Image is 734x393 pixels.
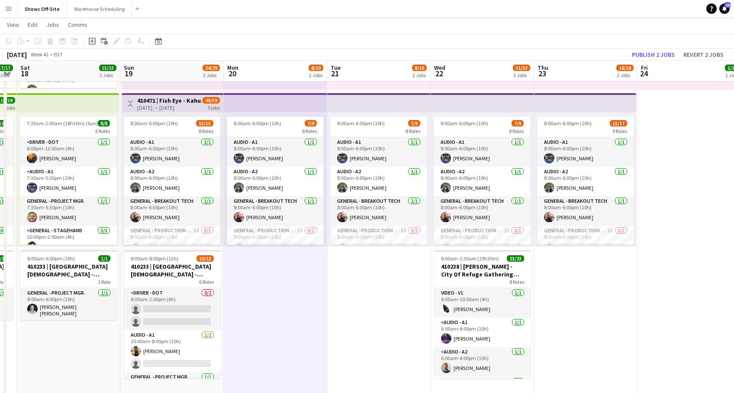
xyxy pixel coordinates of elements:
[227,196,324,226] app-card-role: General - Breakout Tech1/18:00am-6:00pm (10h)[PERSON_NAME]
[612,128,627,134] span: 9 Roles
[122,68,134,78] span: 19
[20,263,117,278] h3: 410233 | [GEOGRAPHIC_DATA][DEMOGRAPHIC_DATA] - Frequency Camp FFA 2025
[434,117,531,245] app-job-card: 8:00am-6:00pm (10h)7/98 RolesAudio - A11/18:00am-6:00pm (10h)[PERSON_NAME]Audio - A21/18:00am-6:0...
[434,167,531,196] app-card-role: Audio - A21/18:00am-6:00pm (10h)[PERSON_NAME]
[67,0,132,17] button: Warehouse Scheduling
[20,64,30,71] span: Sat
[434,347,531,377] app-card-role: Audio - A21/16:00am-4:00pm (10h)[PERSON_NAME]
[309,72,323,78] div: 2 Jobs
[330,137,427,167] app-card-role: Audio - A11/18:00am-6:00pm (10h)[PERSON_NAME]
[331,64,341,71] span: Tue
[406,128,420,134] span: 8 Roles
[203,97,220,104] span: 49/59
[123,226,220,255] app-card-role: General - Production Mgr.3I0/18:00am-6:00pm (10h)
[130,120,178,127] span: 8:00am-6:00pm (10h)
[99,65,116,71] span: 15/15
[3,19,23,30] a: View
[20,137,117,167] app-card-role: Driver - DOT1/18:00pm-12:00am (4h)[PERSON_NAME]
[20,117,117,245] app-job-card: 7:30am-2:00am (18h30m) (Sun)8/86 RolesDriver - DOT1/18:00pm-12:00am (4h)[PERSON_NAME]Audio - A11/...
[337,120,385,127] span: 8:00am-6:00pm (10h)
[203,72,219,78] div: 3 Jobs
[20,226,117,318] app-card-role: General - Stagehand3/310:00pm-2:00am (4h)Lovaughn Sample
[434,288,531,318] app-card-role: Video - V11/16:00am-10:00am (4h)[PERSON_NAME]
[537,196,634,226] app-card-role: General - Breakout Tech1/18:00am-6:00pm (10h)[PERSON_NAME]
[412,65,427,71] span: 8/10
[302,128,317,134] span: 8 Roles
[199,279,214,285] span: 6 Roles
[412,72,426,78] div: 2 Jobs
[537,167,634,196] app-card-role: Audio - A21/18:00am-6:00pm (10h)[PERSON_NAME]
[7,21,19,29] span: View
[227,117,324,245] div: 8:00am-6:00pm (10h)7/98 RolesAudio - A11/18:00am-6:00pm (10h)[PERSON_NAME]Audio - A21/18:00am-6:0...
[123,137,220,167] app-card-role: Audio - A11/18:00am-6:00pm (10h)[PERSON_NAME]
[509,128,524,134] span: 8 Roles
[196,255,214,262] span: 10/13
[719,3,730,14] a: 28
[434,196,531,226] app-card-role: General - Breakout Tech1/18:00am-6:00pm (10h)[PERSON_NAME]
[123,117,220,245] app-job-card: 8:00am-6:00pm (10h)13/158 RolesAudio - A11/18:00am-6:00pm (10h)[PERSON_NAME]Audio - A21/18:00am-6...
[641,64,648,71] span: Fri
[124,288,221,330] app-card-role: Driver - DOT0/28:00am-2:00pm (6h)
[203,65,220,71] span: 24/29
[234,120,281,127] span: 8:00am-6:00pm (10h)
[98,279,110,285] span: 1 Role
[199,128,213,134] span: 8 Roles
[610,120,627,127] span: 15/17
[20,250,117,320] app-job-card: 8:00am-6:00pm (10h)1/1410233 | [GEOGRAPHIC_DATA][DEMOGRAPHIC_DATA] - Frequency Camp FFA 20251 Rol...
[537,226,634,255] app-card-role: General - Production Mgr.3I0/18:00am-6:00pm (10h)
[124,64,134,71] span: Sun
[507,255,524,262] span: 23/23
[330,117,427,245] app-job-card: 8:00am-6:00pm (10h)7/98 RolesAudio - A11/18:00am-6:00pm (10h)[PERSON_NAME]Audio - A21/18:00am-6:0...
[434,263,531,278] h3: 410238 | [PERSON_NAME] - City Of Refuge Gathering 2025
[509,279,524,285] span: 8 Roles
[123,167,220,196] app-card-role: Audio - A21/18:00am-6:00pm (10h)[PERSON_NAME]
[43,19,63,30] a: Jobs
[124,263,221,278] h3: 410233 | [GEOGRAPHIC_DATA][DEMOGRAPHIC_DATA] - Frequency Camp FFA 2025
[434,226,531,255] app-card-role: General - Production Mgr.3I0/18:00am-6:00pm (10h)
[309,65,323,71] span: 8/10
[28,21,38,29] span: Edit
[137,97,202,104] h3: 410471 | Fish Eye - Kahua Enabling 2025
[628,49,678,60] button: Publish 2 jobs
[513,65,530,71] span: 31/33
[18,0,67,17] button: Shows Off-Site
[98,120,110,127] span: 8/8
[24,19,41,30] a: Edit
[46,21,59,29] span: Jobs
[434,318,531,347] app-card-role: Audio - A11/16:00am-4:00pm (10h)[PERSON_NAME]
[617,72,633,78] div: 2 Jobs
[196,120,213,127] span: 13/15
[227,226,324,255] app-card-role: General - Production Mgr.3I0/18:00am-6:00pm (10h)
[434,64,445,71] span: Wed
[100,72,116,78] div: 3 Jobs
[227,137,324,167] app-card-role: Audio - A11/18:00am-6:00pm (10h)[PERSON_NAME]
[536,68,548,78] span: 23
[131,255,178,262] span: 8:00am-8:00pm (12h)
[441,255,507,262] span: 6:00am-1:30am (19h30m) (Thu)
[124,250,221,378] app-job-card: 8:00am-8:00pm (12h)10/13410233 | [GEOGRAPHIC_DATA][DEMOGRAPHIC_DATA] - Frequency Camp FFA 20256 R...
[3,104,15,111] div: 2 jobs
[20,288,117,320] app-card-role: General - Project Mgr.1/18:00am-6:00pm (10h)[PERSON_NAME] [PERSON_NAME]
[137,104,202,111] div: [DATE] → [DATE]
[434,250,531,378] app-job-card: 6:00am-1:30am (19h30m) (Thu)23/23410238 | [PERSON_NAME] - City Of Refuge Gathering 20258 RolesVid...
[123,196,220,226] app-card-role: General - Breakout Tech1/18:00am-6:00pm (10h)[PERSON_NAME]
[27,120,98,127] span: 7:30am-2:00am (18h30m) (Sun)
[208,104,220,111] div: 5 jobs
[226,68,238,78] span: 20
[544,120,592,127] span: 8:00am-6:00pm (10h)
[724,2,731,8] span: 28
[54,51,63,58] div: EDT
[20,196,117,226] app-card-role: General - Project Mgr.1/17:30am-5:30pm (10h)[PERSON_NAME]
[616,65,634,71] span: 16/18
[513,72,530,78] div: 3 Jobs
[19,68,30,78] span: 18
[124,330,221,372] app-card-role: Audio - A11/210:00am-8:00pm (10h)[PERSON_NAME]
[330,226,427,255] app-card-role: General - Production Mgr.3I0/18:00am-6:00pm (10h)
